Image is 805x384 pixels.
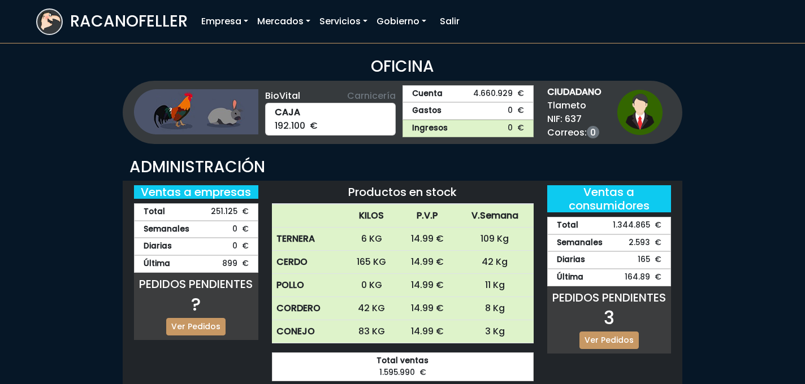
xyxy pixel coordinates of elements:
[272,320,345,343] th: CONEJO
[398,320,456,343] td: 14.99 €
[412,88,443,100] strong: Cuenta
[191,291,201,317] span: ?
[402,120,534,137] a: Ingresos0 €
[402,102,534,120] a: Gastos0 €
[372,10,431,33] a: Gobierno
[315,10,372,33] a: Servicios
[134,277,258,291] h5: PEDIDOS PENDIENTES
[144,241,172,252] strong: Diarias
[144,224,189,235] strong: Semanales
[144,206,165,218] strong: Total
[456,251,534,274] td: 42 Kg
[36,57,769,76] h3: OFICINA
[282,355,524,367] strong: Total ventas
[456,297,534,320] td: 8 Kg
[70,12,188,31] h3: RACANOFELLER
[604,305,614,330] span: 3
[547,234,672,252] div: 2.593 €
[617,90,663,135] img: ciudadano1.png
[134,185,258,199] h5: Ventas a empresas
[547,99,601,112] span: Tlameto
[398,204,456,228] th: P.V.P
[265,89,396,103] div: BioVital
[547,291,672,304] h5: PEDIDOS PENDIENTES
[402,85,534,103] a: Cuenta4.660.929 €
[557,254,585,266] strong: Diarias
[456,228,534,251] td: 109 Kg
[272,274,345,297] th: POLLO
[272,185,534,199] h5: Productos en stock
[272,297,345,320] th: CORDERO
[144,258,170,270] strong: Última
[36,6,188,38] a: RACANOFELLER
[557,272,583,283] strong: Última
[579,331,639,349] a: Ver Pedidos
[547,112,601,126] span: NIF: 637
[345,251,398,274] td: 165 KG
[134,203,258,221] div: 251.125 €
[253,10,315,33] a: Mercados
[272,251,345,274] th: CERDO
[345,297,398,320] td: 42 KG
[275,106,387,119] strong: CAJA
[398,274,456,297] td: 14.99 €
[197,10,253,33] a: Empresa
[272,352,534,381] div: 1.595.990 €
[547,126,601,139] span: Correos:
[456,204,534,228] th: V.Semana
[398,297,456,320] td: 14.99 €
[557,220,578,232] strong: Total
[272,228,345,251] th: TERNERA
[134,89,258,134] img: ganaderia.png
[345,274,398,297] td: 0 KG
[547,217,672,234] div: 1.344.865 €
[412,105,442,117] strong: Gastos
[398,228,456,251] td: 14.99 €
[347,89,396,103] span: Carnicería
[345,228,398,251] td: 6 KG
[129,158,676,177] h3: ADMINISTRACIÓN
[547,185,672,212] h5: Ventas a consumidores
[134,221,258,238] div: 0 €
[345,320,398,343] td: 83 KG
[547,251,672,269] div: 165 €
[166,318,226,335] a: Ver Pedidos
[557,237,603,249] strong: Semanales
[412,123,448,134] strong: Ingresos
[547,85,601,99] strong: CIUDADANO
[265,103,396,136] div: 192.100 €
[398,251,456,274] td: 14.99 €
[547,269,672,286] div: 164.89 €
[456,274,534,297] td: 11 Kg
[345,204,398,228] th: KILOS
[456,320,534,343] td: 3 Kg
[134,255,258,273] div: 899 €
[37,10,62,31] img: logoracarojo.png
[587,126,599,138] a: 0
[435,10,464,33] a: Salir
[134,238,258,255] div: 0 €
